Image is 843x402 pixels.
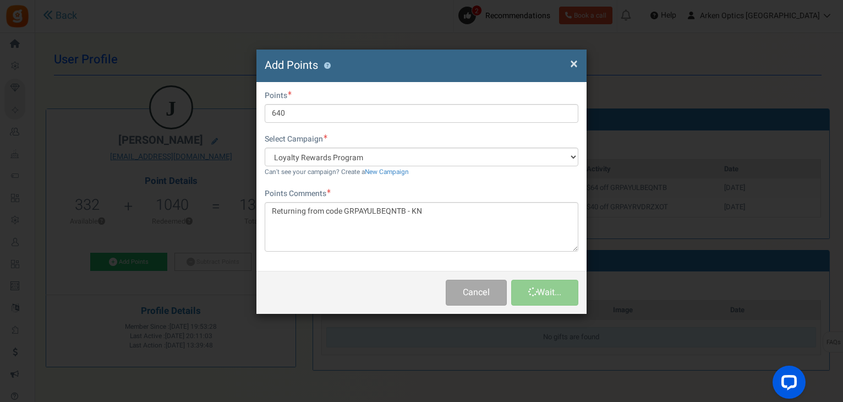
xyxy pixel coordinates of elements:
[446,280,507,306] button: Cancel
[265,90,292,101] label: Points
[265,167,409,177] small: Can't see your campaign? Create a
[265,57,318,73] span: Add Points
[324,62,331,69] button: ?
[570,53,578,74] span: ×
[365,167,409,177] a: New Campaign
[265,134,327,145] label: Select Campaign
[265,188,331,199] label: Points Comments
